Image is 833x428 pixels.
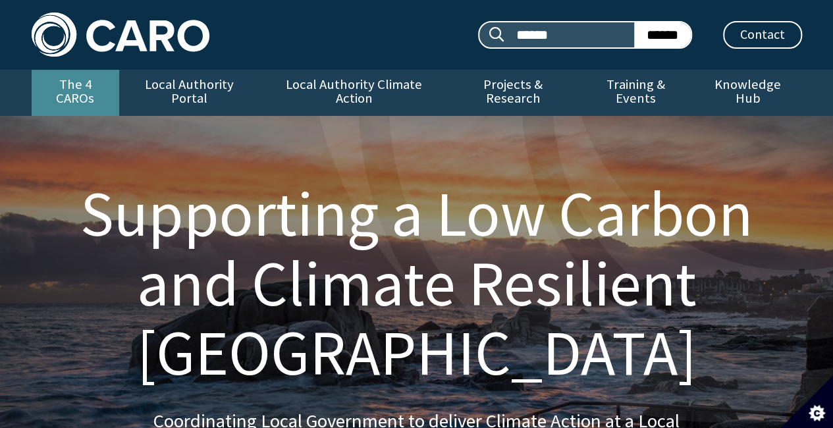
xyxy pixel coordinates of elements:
[47,179,786,388] h1: Supporting a Low Carbon and Climate Resilient [GEOGRAPHIC_DATA]
[723,21,802,49] a: Contact
[693,70,801,116] a: Knowledge Hub
[780,375,833,428] button: Set cookie preferences
[32,70,119,116] a: The 4 CAROs
[260,70,448,116] a: Local Authority Climate Action
[448,70,578,116] a: Projects & Research
[32,13,209,57] img: Caro logo
[578,70,693,116] a: Training & Events
[119,70,260,116] a: Local Authority Portal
